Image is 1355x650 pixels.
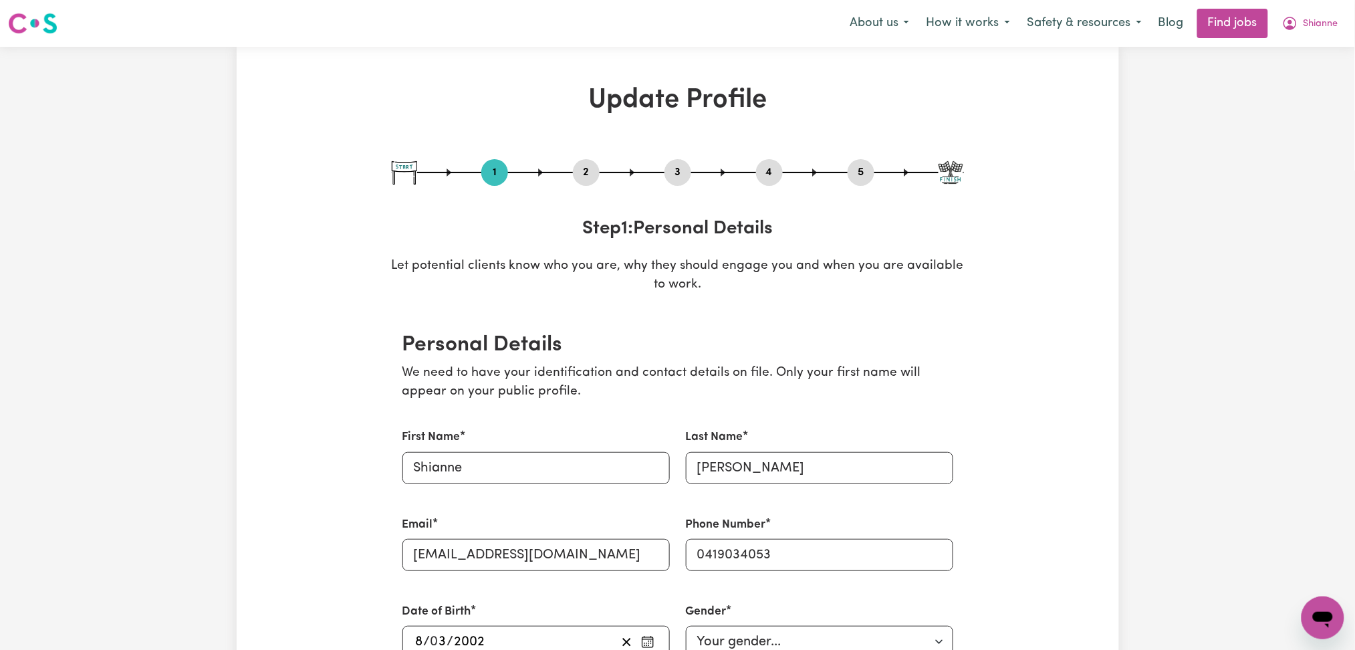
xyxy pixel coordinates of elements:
h2: Personal Details [402,332,953,358]
h3: Step 1 : Personal Details [392,218,964,241]
label: First Name [402,429,461,446]
h1: Update Profile [392,84,964,116]
button: Safety & resources [1019,9,1150,37]
label: Email [402,516,433,534]
button: Go to step 2 [573,164,600,181]
p: Let potential clients know who you are, why they should engage you and when you are available to ... [392,257,964,296]
span: 0 [430,635,439,649]
a: Careseekers logo [8,8,57,39]
iframe: Button to launch messaging window [1302,597,1344,639]
label: Last Name [686,429,743,446]
span: / [424,635,430,649]
button: Go to step 1 [481,164,508,181]
button: Go to step 5 [848,164,874,181]
p: We need to have your identification and contact details on file. Only your first name will appear... [402,364,953,403]
a: Blog [1150,9,1192,38]
span: Shianne [1304,17,1338,31]
button: About us [841,9,918,37]
label: Phone Number [686,516,766,534]
a: Find jobs [1197,9,1268,38]
label: Date of Birth [402,603,471,621]
button: My Account [1273,9,1347,37]
button: Go to step 3 [664,164,691,181]
span: / [447,635,454,649]
img: Careseekers logo [8,11,57,35]
label: Gender [686,603,727,621]
button: How it works [918,9,1019,37]
button: Go to step 4 [756,164,783,181]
